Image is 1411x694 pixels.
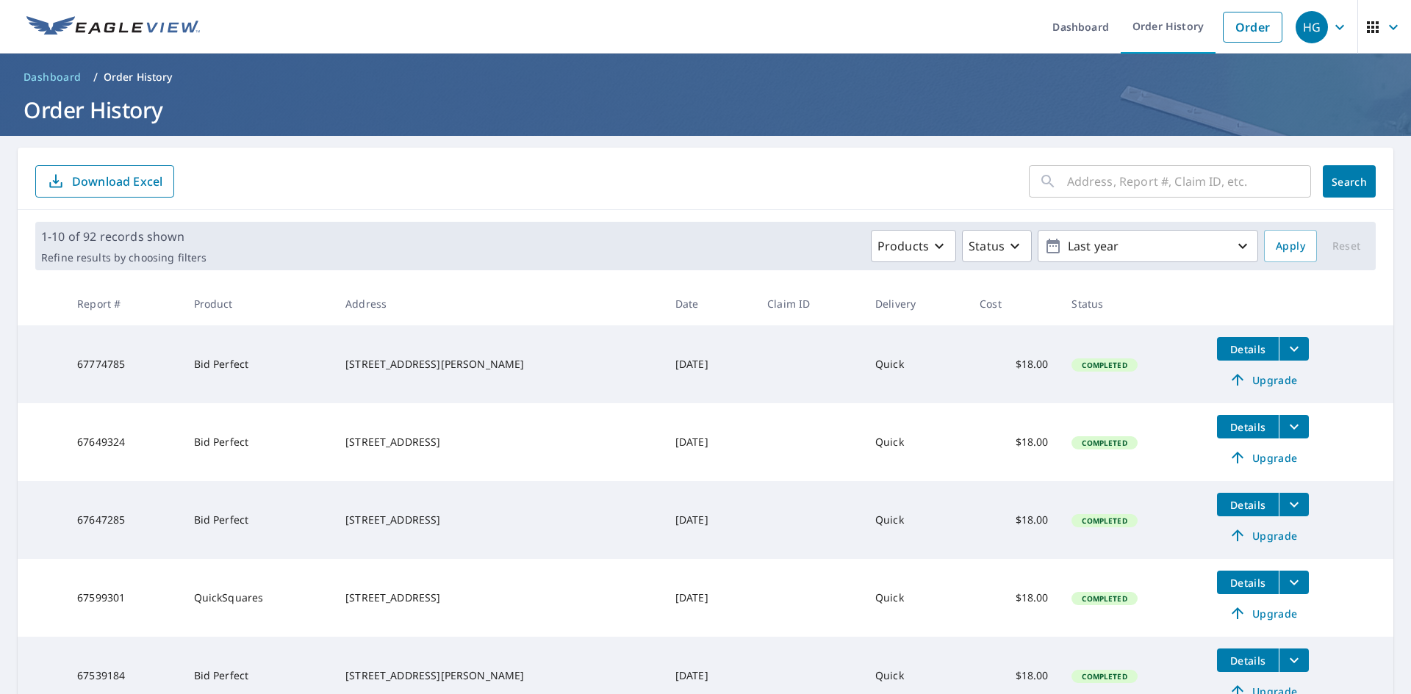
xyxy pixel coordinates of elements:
div: [STREET_ADDRESS] [345,590,652,605]
button: Status [962,230,1032,262]
span: Completed [1073,671,1135,682]
p: 1-10 of 92 records shown [41,228,207,245]
p: Order History [104,70,173,84]
td: $18.00 [968,403,1060,481]
th: Address [334,282,664,325]
div: HG [1296,11,1328,43]
th: Product [182,282,334,325]
button: filesDropdownBtn-67539184 [1279,648,1309,672]
td: 67647285 [65,481,182,559]
a: Order [1223,12,1282,43]
a: Upgrade [1217,601,1309,625]
a: Upgrade [1217,446,1309,469]
td: [DATE] [664,559,755,637]
button: detailsBtn-67599301 [1217,571,1279,594]
button: detailsBtn-67539184 [1217,648,1279,672]
input: Address, Report #, Claim ID, etc. [1067,161,1311,202]
td: $18.00 [968,325,1060,403]
td: [DATE] [664,403,755,481]
p: Refine results by choosing filters [41,251,207,264]
th: Report # [65,282,182,325]
span: Completed [1073,438,1135,448]
button: Download Excel [35,165,174,198]
p: Last year [1062,234,1234,259]
h1: Order History [18,95,1393,125]
td: QuickSquares [182,559,334,637]
td: Quick [864,481,968,559]
th: Status [1060,282,1205,325]
td: Quick [864,325,968,403]
button: filesDropdownBtn-67599301 [1279,571,1309,594]
td: 67649324 [65,403,182,481]
button: detailsBtn-67649324 [1217,415,1279,438]
span: Completed [1073,360,1135,370]
span: Details [1226,420,1270,434]
li: / [93,68,98,86]
span: Details [1226,654,1270,668]
span: Upgrade [1226,604,1300,622]
div: [STREET_ADDRESS] [345,435,652,449]
button: detailsBtn-67647285 [1217,493,1279,516]
td: Bid Perfect [182,403,334,481]
div: [STREET_ADDRESS] [345,513,652,527]
th: Delivery [864,282,968,325]
td: 67774785 [65,325,182,403]
td: Bid Perfect [182,481,334,559]
nav: breadcrumb [18,65,1393,89]
td: $18.00 [968,481,1060,559]
span: Completed [1073,516,1135,526]
span: Details [1226,498,1270,512]
p: Download Excel [72,173,162,189]
button: Last year [1038,230,1258,262]
td: 67599301 [65,559,182,637]
span: Details [1226,342,1270,356]
div: [STREET_ADDRESS][PERSON_NAME] [345,357,652,372]
td: [DATE] [664,481,755,559]
a: Upgrade [1217,368,1309,391]
button: Apply [1264,230,1317,262]
div: [STREET_ADDRESS][PERSON_NAME] [345,668,652,683]
th: Claim ID [755,282,864,325]
span: Search [1335,175,1364,189]
span: Upgrade [1226,527,1300,544]
button: Search [1323,165,1376,198]
a: Upgrade [1217,524,1309,547]
span: Dashboard [24,70,82,84]
td: Quick [864,403,968,481]
span: Completed [1073,593,1135,604]
span: Upgrade [1226,449,1300,466]
button: filesDropdownBtn-67647285 [1279,493,1309,516]
td: Bid Perfect [182,325,334,403]
span: Details [1226,576,1270,590]
th: Date [664,282,755,325]
p: Products [877,237,929,255]
a: Dashboard [18,65,87,89]
th: Cost [968,282,1060,325]
button: Products [871,230,956,262]
p: Status [969,237,1005,255]
button: filesDropdownBtn-67649324 [1279,415,1309,438]
span: Apply [1276,237,1305,256]
td: Quick [864,559,968,637]
button: filesDropdownBtn-67774785 [1279,337,1309,361]
td: $18.00 [968,559,1060,637]
span: Upgrade [1226,371,1300,388]
img: EV Logo [26,16,200,38]
td: [DATE] [664,325,755,403]
button: detailsBtn-67774785 [1217,337,1279,361]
